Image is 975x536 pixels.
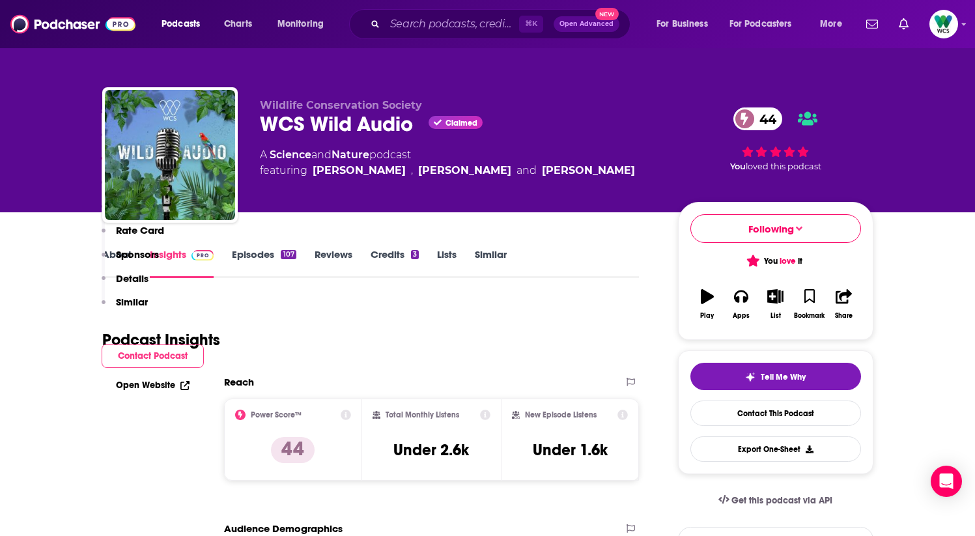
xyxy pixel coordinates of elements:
a: Show notifications dropdown [894,13,914,35]
a: Lists [437,248,457,278]
div: 107 [281,250,296,259]
a: Contact This Podcast [690,401,861,426]
a: Episodes107 [232,248,296,278]
h3: Under 1.6k [533,440,608,460]
h2: Total Monthly Listens [386,410,459,419]
div: Bookmark [794,312,825,320]
span: Podcasts [162,15,200,33]
div: Share [835,312,853,320]
input: Search podcasts, credits, & more... [385,14,519,35]
a: [PERSON_NAME] [418,163,511,178]
span: Tell Me Why [761,372,806,382]
span: For Podcasters [729,15,792,33]
a: Credits3 [371,248,419,278]
a: Open Website [116,380,190,391]
h2: Audience Demographics [224,522,343,535]
img: tell me why sparkle [745,372,756,382]
a: Science [270,148,311,161]
a: Nature [332,148,369,161]
h2: Reach [224,376,254,388]
button: tell me why sparkleTell Me Why [690,363,861,390]
p: Similar [116,296,148,308]
div: Play [700,312,714,320]
button: Show profile menu [929,10,958,38]
div: 3 [411,250,419,259]
button: open menu [268,14,341,35]
span: and [311,148,332,161]
a: Reviews [315,248,352,278]
button: open menu [647,14,724,35]
span: New [595,8,619,20]
button: open menu [811,14,858,35]
button: Sponsors [102,248,159,272]
a: Dan Rosen [542,163,635,178]
h3: Under 2.6k [393,440,469,460]
button: Following [690,214,861,243]
div: Open Intercom Messenger [931,466,962,497]
a: Similar [475,248,507,278]
button: Contact Podcast [102,344,204,368]
button: Similar [102,296,148,320]
span: 44 [746,107,783,130]
img: WCS Wild Audio [105,90,235,220]
span: More [820,15,842,33]
button: Export One-Sheet [690,436,861,462]
span: You [730,162,746,171]
div: A podcast [260,147,635,178]
p: Details [116,272,148,285]
button: Open AdvancedNew [554,16,619,32]
span: Wildlife Conservation Society [260,99,422,111]
button: Play [690,281,724,328]
span: loved this podcast [746,162,821,171]
span: Logged in as WCS_Newsroom [929,10,958,38]
div: Apps [733,312,750,320]
span: and [516,163,537,178]
button: Apps [724,281,758,328]
button: open menu [721,14,811,35]
span: featuring [260,163,635,178]
span: love [780,256,796,266]
button: Details [102,272,148,296]
button: List [758,281,792,328]
h2: New Episode Listens [525,410,597,419]
span: Following [748,223,794,235]
button: You love it [690,248,861,274]
span: You it [748,256,802,266]
div: Search podcasts, credits, & more... [361,9,643,39]
p: Sponsors [116,248,159,261]
span: Charts [224,15,252,33]
button: open menu [152,14,217,35]
span: Monitoring [277,15,324,33]
h2: Power Score™ [251,410,302,419]
a: Get this podcast via API [708,485,843,516]
a: Charts [216,14,260,35]
a: Show notifications dropdown [861,13,883,35]
span: Get this podcast via API [731,495,832,506]
span: ⌘ K [519,16,543,33]
button: Bookmark [793,281,827,328]
a: Nat Moss [313,163,406,178]
span: Claimed [445,120,477,126]
a: 44 [733,107,783,130]
div: List [770,312,781,320]
img: User Profile [929,10,958,38]
span: Open Advanced [559,21,614,27]
div: 44Youloved this podcast [678,99,873,180]
button: Share [827,281,860,328]
img: Podchaser - Follow, Share and Rate Podcasts [10,12,135,36]
p: 44 [271,437,315,463]
span: , [411,163,413,178]
span: For Business [657,15,708,33]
